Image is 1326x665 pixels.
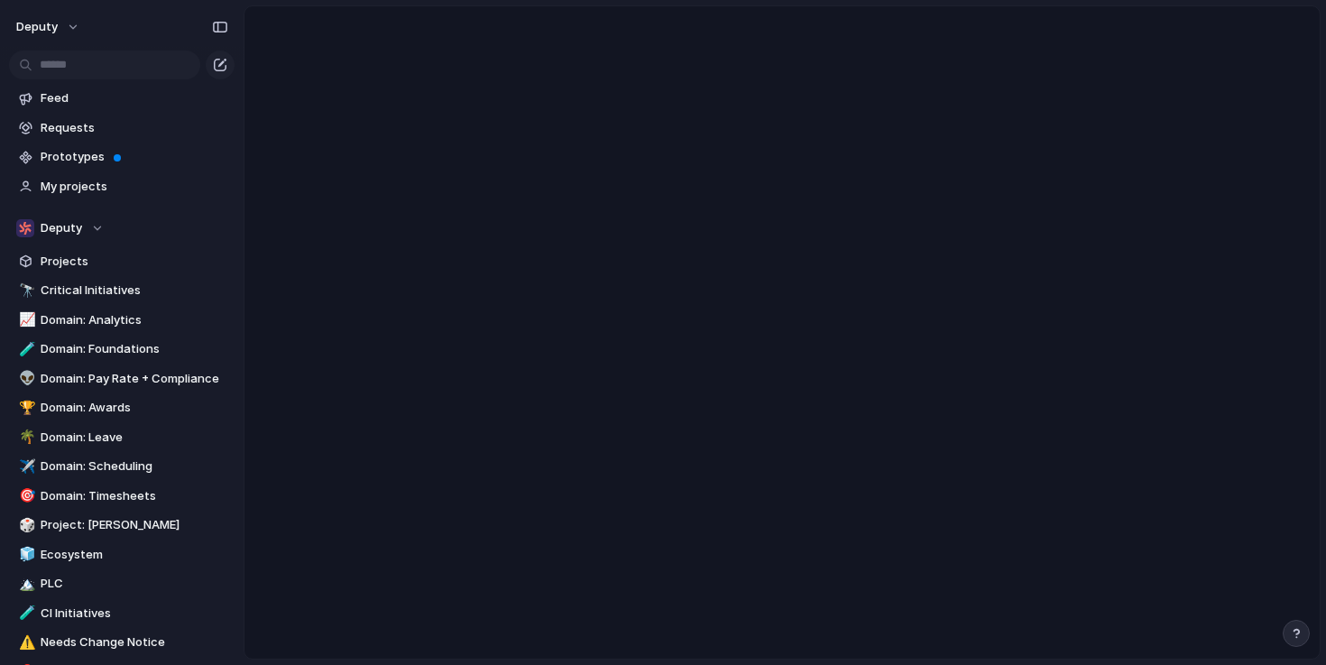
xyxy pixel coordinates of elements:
span: Domain: Scheduling [41,457,228,476]
a: 🎲Project: [PERSON_NAME] [9,512,235,539]
button: 🎯 [16,487,34,505]
a: 📈Domain: Analytics [9,307,235,334]
button: 🌴 [16,429,34,447]
div: ✈️ [19,457,32,477]
a: 🏆Domain: Awards [9,394,235,421]
span: Critical Initiatives [41,282,228,300]
div: 🧊 [19,544,32,565]
span: Domain: Pay Rate + Compliance [41,370,228,388]
span: Requests [41,119,228,137]
a: 🧊Ecosystem [9,541,235,568]
span: Domain: Analytics [41,311,228,329]
button: 👽 [16,370,34,388]
span: Prototypes [41,148,228,166]
a: 🧪CI Initiatives [9,600,235,627]
span: Domain: Timesheets [41,487,228,505]
button: deputy [8,13,89,42]
a: 🧪Domain: Foundations [9,336,235,363]
button: ✈️ [16,457,34,476]
div: 👽 [19,368,32,389]
button: Deputy [9,215,235,242]
a: Requests [9,115,235,142]
span: Domain: Leave [41,429,228,447]
span: Domain: Foundations [41,340,228,358]
span: My projects [41,178,228,196]
button: 🧪 [16,605,34,623]
a: 🌴Domain: Leave [9,424,235,451]
a: ⚠️Needs Change Notice [9,629,235,656]
div: ⚠️ [19,633,32,653]
button: ⚠️ [16,633,34,651]
div: 🌴 [19,427,32,448]
button: 🧪 [16,340,34,358]
span: Ecosystem [41,546,228,564]
a: 🏔️PLC [9,570,235,597]
button: 📈 [16,311,34,329]
button: 🔭 [16,282,34,300]
div: 🏆 [19,398,32,419]
a: Feed [9,85,235,112]
div: 🧪 [19,339,32,360]
button: 🏆 [16,399,34,417]
button: 🏔️ [16,575,34,593]
span: Project: [PERSON_NAME] [41,516,228,534]
span: deputy [16,18,58,36]
span: Deputy [41,219,82,237]
div: 🔭 [19,281,32,301]
div: 📈 [19,309,32,330]
div: 🧪 [19,603,32,623]
span: PLC [41,575,228,593]
span: Needs Change Notice [41,633,228,651]
div: 🎯 [19,485,32,506]
span: Feed [41,89,228,107]
span: Projects [41,253,228,271]
a: 🎯Domain: Timesheets [9,483,235,510]
a: 👽Domain: Pay Rate + Compliance [9,365,235,393]
a: Projects [9,248,235,275]
a: My projects [9,173,235,200]
button: 🎲 [16,516,34,534]
span: CI Initiatives [41,605,228,623]
a: Prototypes [9,143,235,171]
a: ✈️Domain: Scheduling [9,453,235,480]
a: 🔭Critical Initiatives [9,277,235,304]
div: 🏔️ [19,574,32,595]
button: 🧊 [16,546,34,564]
div: 🎲 [19,515,32,536]
span: Domain: Awards [41,399,228,417]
